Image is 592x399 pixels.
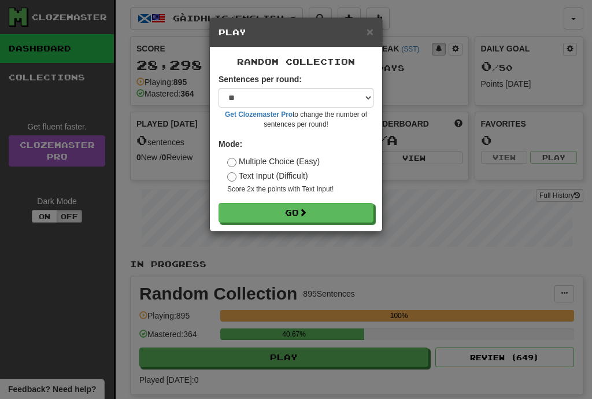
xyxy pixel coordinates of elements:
button: Go [219,203,373,223]
label: Text Input (Difficult) [227,170,308,182]
button: Close [367,25,373,38]
input: Multiple Choice (Easy) [227,158,236,167]
label: Sentences per round: [219,73,302,85]
small: to change the number of sentences per round! [219,110,373,130]
h5: Play [219,27,373,38]
span: Random Collection [237,57,355,66]
small: Score 2x the points with Text Input ! [227,184,373,194]
span: × [367,25,373,38]
input: Text Input (Difficult) [227,172,236,182]
strong: Mode: [219,139,242,149]
a: Get Clozemaster Pro [225,110,293,119]
label: Multiple Choice (Easy) [227,156,320,167]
